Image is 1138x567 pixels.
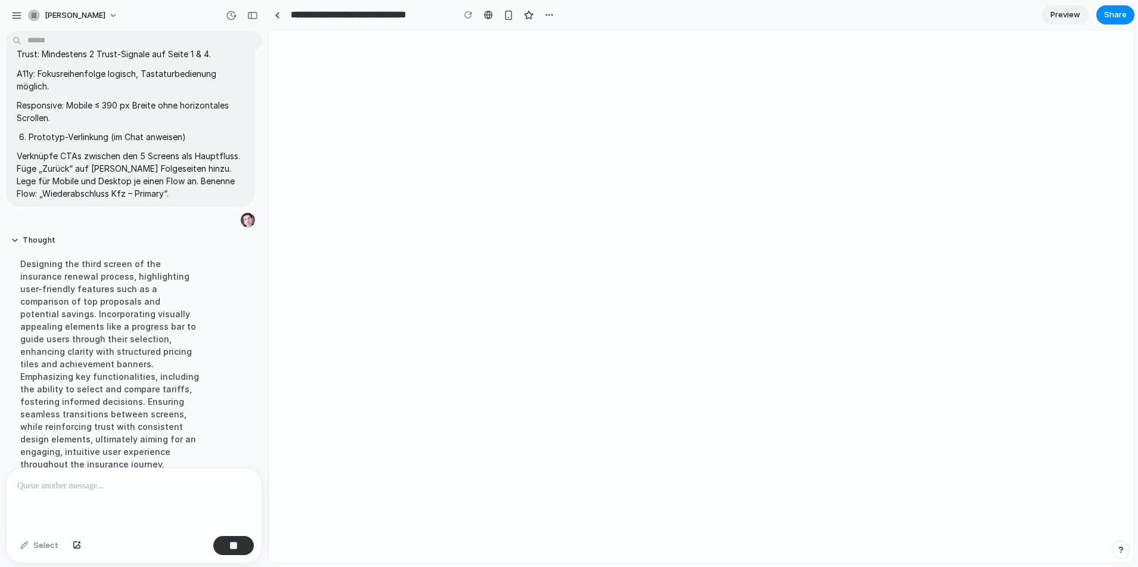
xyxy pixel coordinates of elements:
p: Trust: Mindestens 2 Trust-Signale auf Seite 1 & 4. [17,48,244,60]
button: Share [1096,5,1134,24]
span: [PERSON_NAME] [45,10,105,21]
p: Verknüpfe CTAs zwischen den 5 Screens als Hauptfluss. Füge „Zurück“ auf [PERSON_NAME] Folgeseiten... [17,150,244,200]
span: Share [1104,9,1127,21]
p: A11y: Fokusreihenfolge logisch, Tastaturbedienung möglich. [17,67,244,92]
span: Preview [1050,9,1080,21]
button: [PERSON_NAME] [23,6,124,25]
div: Designing the third screen of the insurance renewal process, highlighting user-friendly features ... [11,250,210,478]
li: Prototyp-Verlinkung (im Chat anweisen) [29,131,244,143]
a: Preview [1041,5,1089,24]
p: Responsive: Mobile ≤ 390 px Breite ohne horizontales Scrollen. [17,99,244,124]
